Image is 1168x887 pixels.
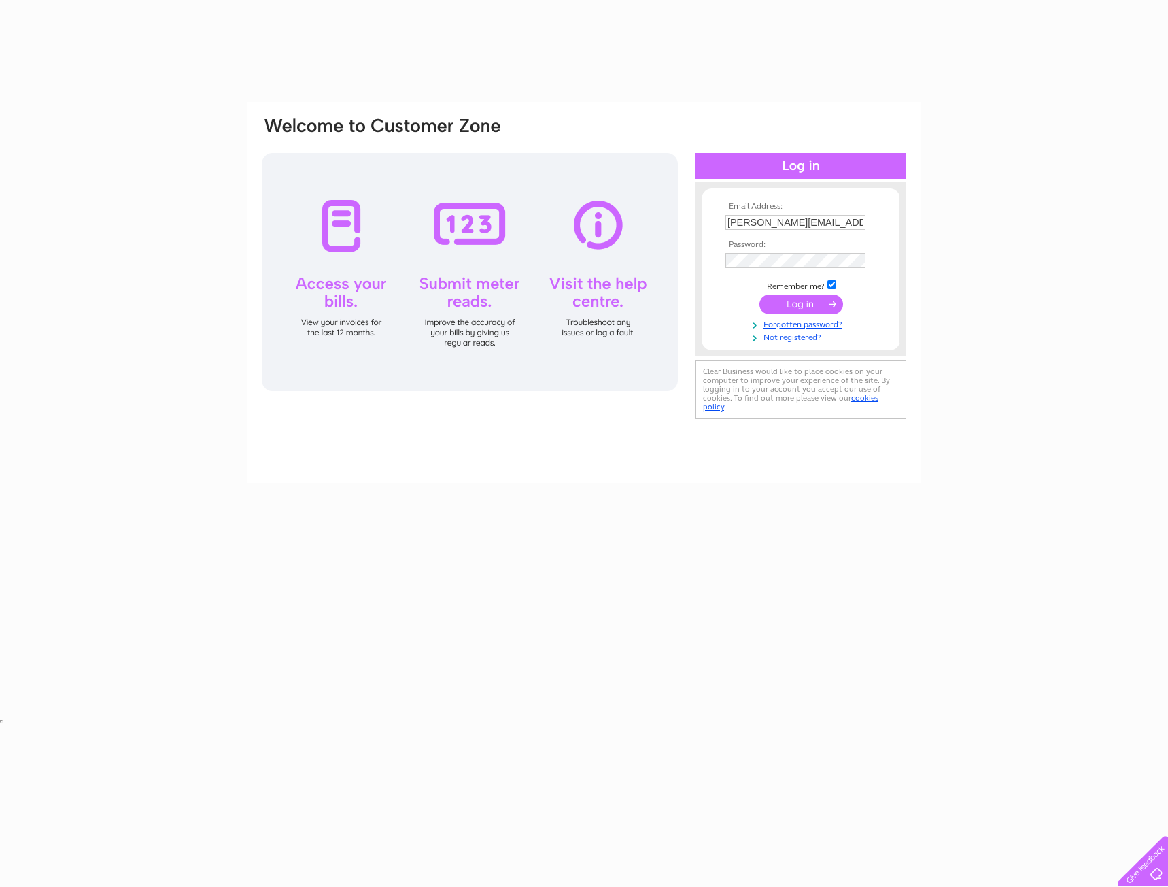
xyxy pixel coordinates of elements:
a: cookies policy [703,393,878,412]
a: Not registered? [725,330,880,343]
th: Password: [722,240,880,250]
td: Remember me? [722,278,880,292]
div: Clear Business would like to place cookies on your computer to improve your experience of the sit... [695,360,906,419]
input: Submit [759,295,843,314]
th: Email Address: [722,202,880,212]
a: Forgotten password? [725,317,880,330]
